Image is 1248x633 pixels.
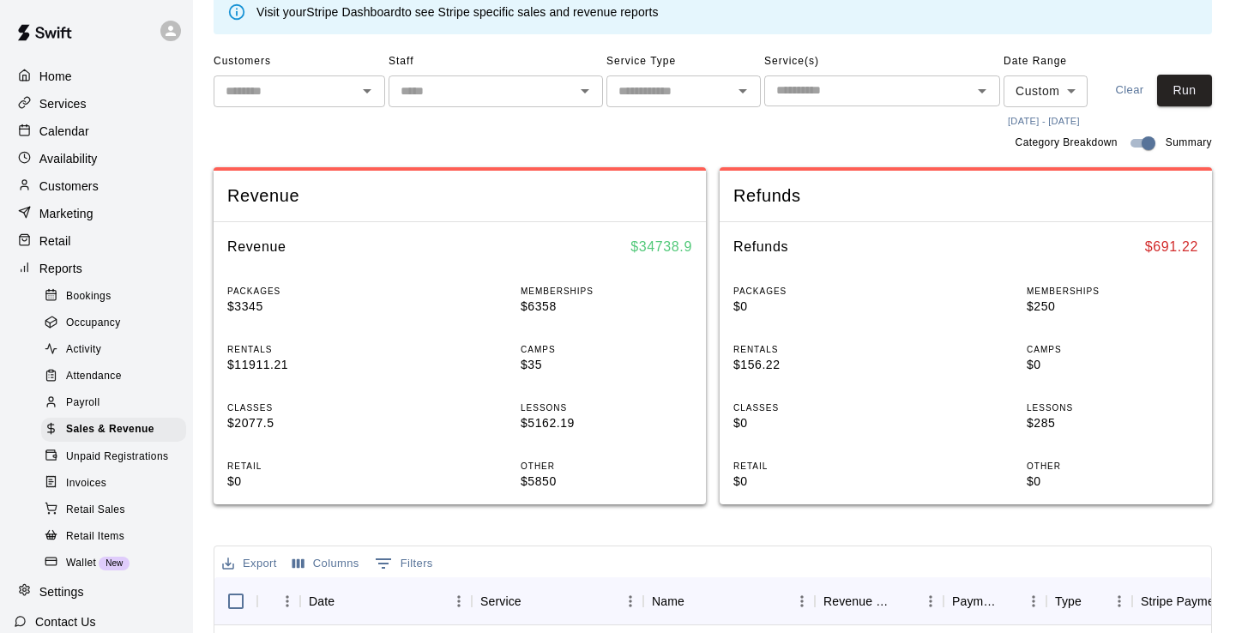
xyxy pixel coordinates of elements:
[227,414,399,432] p: $2077.5
[1055,577,1082,625] div: Type
[389,48,603,75] span: Staff
[66,502,125,519] span: Retail Sales
[41,391,186,415] div: Payroll
[14,63,179,89] a: Home
[1004,75,1088,107] div: Custom
[218,551,281,577] button: Export
[1102,75,1157,106] button: Clear
[214,48,385,75] span: Customers
[521,343,692,356] p: CAMPS
[521,473,692,491] p: $5850
[446,588,472,614] button: Menu
[41,523,193,550] a: Retail Items
[521,356,692,374] p: $35
[606,48,761,75] span: Service Type
[306,5,401,19] a: Stripe Dashboard
[521,401,692,414] p: LESSONS
[227,298,399,316] p: $3345
[227,460,399,473] p: RETAIL
[14,146,179,172] a: Availability
[66,315,121,332] span: Occupancy
[14,173,179,199] a: Customers
[39,178,99,195] p: Customers
[41,497,193,523] a: Retail Sales
[39,150,98,167] p: Availability
[1027,401,1198,414] p: LESSONS
[41,417,193,443] a: Sales & Revenue
[227,236,286,258] h6: Revenue
[1027,460,1198,473] p: OTHER
[1016,135,1118,152] span: Category Breakdown
[733,285,905,298] p: PACKAGES
[227,184,692,208] span: Revenue
[66,395,99,412] span: Payroll
[1021,588,1046,614] button: Menu
[39,232,71,250] p: Retail
[41,285,186,309] div: Bookings
[300,577,472,625] div: Date
[733,356,905,374] p: $156.22
[944,577,1046,625] div: Payment Method
[573,79,597,103] button: Open
[41,418,186,442] div: Sales & Revenue
[618,588,643,614] button: Menu
[41,337,193,364] a: Activity
[41,472,186,496] div: Invoices
[35,613,96,630] p: Contact Us
[14,201,179,226] a: Marketing
[66,341,101,359] span: Activity
[652,577,684,625] div: Name
[521,298,692,316] p: $6358
[41,445,186,469] div: Unpaid Registrations
[41,525,186,549] div: Retail Items
[764,48,1000,75] span: Service(s)
[66,449,168,466] span: Unpaid Registrations
[684,589,708,613] button: Sort
[1046,577,1132,625] div: Type
[630,236,692,258] h6: $ 34738.9
[39,205,93,222] p: Marketing
[14,256,179,281] a: Reports
[227,356,399,374] p: $11911.21
[14,228,179,254] a: Retail
[1027,414,1198,432] p: $285
[41,470,193,497] a: Invoices
[1027,343,1198,356] p: CAMPS
[521,414,692,432] p: $5162.19
[733,460,905,473] p: RETAIL
[39,583,84,600] p: Settings
[39,123,89,140] p: Calendar
[99,558,130,568] span: New
[521,285,692,298] p: MEMBERSHIPS
[14,579,179,605] div: Settings
[14,91,179,117] a: Services
[257,577,300,625] div: InvoiceId
[1027,298,1198,316] p: $250
[41,311,186,335] div: Occupancy
[1004,48,1088,75] span: Date Range
[66,421,154,438] span: Sales & Revenue
[1145,236,1198,258] h6: $ 691.22
[39,95,87,112] p: Services
[227,285,399,298] p: PACKAGES
[480,577,522,625] div: Service
[952,577,997,625] div: Payment Method
[643,577,815,625] div: Name
[227,343,399,356] p: RENTALS
[1157,75,1212,106] button: Run
[997,589,1021,613] button: Sort
[823,577,894,625] div: Revenue Category
[894,589,918,613] button: Sort
[41,283,193,310] a: Bookings
[970,79,994,103] button: Open
[733,343,905,356] p: RENTALS
[733,473,905,491] p: $0
[227,401,399,414] p: CLASSES
[14,118,179,144] a: Calendar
